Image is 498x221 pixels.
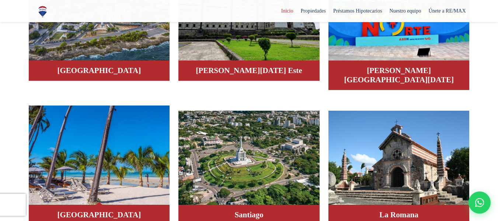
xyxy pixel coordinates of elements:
span: Préstamos Hipotecarios [330,6,386,17]
span: Propiedades [297,6,329,17]
span: Inicio [278,6,297,17]
h4: [PERSON_NAME][GEOGRAPHIC_DATA][DATE] [336,66,462,84]
img: La Romana [328,111,470,210]
img: Logo de REMAX [36,5,49,18]
span: Nuestro equipo [386,6,425,17]
span: Únete a RE/MAX [425,6,469,17]
h4: [GEOGRAPHIC_DATA] [36,66,163,75]
img: Santiago [178,111,320,210]
h4: [PERSON_NAME][DATE] Este [186,66,312,75]
h4: [GEOGRAPHIC_DATA] [36,210,163,220]
img: Punta Cana [29,106,170,205]
h4: Santiago [186,210,312,220]
h4: La Romana [336,210,462,220]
